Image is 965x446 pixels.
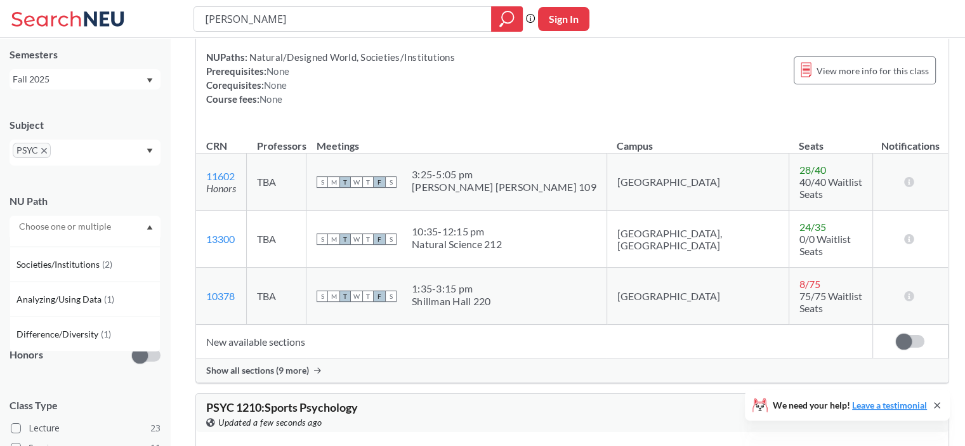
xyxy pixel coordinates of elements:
div: Show all sections (9 more) [196,358,949,383]
span: PSYC 1210 : Sports Psychology [206,400,358,414]
td: TBA [247,154,306,211]
span: S [317,233,328,245]
span: T [339,233,351,245]
span: F [374,291,385,302]
span: F [374,176,385,188]
span: Updated a few seconds ago [218,416,322,430]
span: ( 2 ) [102,259,112,270]
a: 11602 [206,170,235,182]
span: 75/75 Waitlist Seats [799,290,862,314]
span: F [374,233,385,245]
span: 0/0 Waitlist Seats [799,233,851,257]
td: TBA [247,211,306,268]
svg: Dropdown arrow [147,225,153,230]
div: Semesters [10,48,161,62]
input: Class, professor, course number, "phrase" [204,8,482,30]
span: We need your help! [773,401,927,410]
td: [GEOGRAPHIC_DATA] [607,154,789,211]
div: 1:35 - 3:15 pm [412,282,490,295]
span: 8 / 75 [799,278,820,290]
span: Societies/Institutions [16,258,102,272]
a: 13300 [206,233,235,245]
span: S [385,176,397,188]
div: PSYCX to remove pillDropdown arrow [10,140,161,166]
a: 10378 [206,290,235,302]
span: 28 / 40 [799,164,826,176]
span: T [362,176,374,188]
div: [PERSON_NAME] [PERSON_NAME] 109 [412,181,596,193]
div: Subject [10,118,161,132]
span: M [328,176,339,188]
div: NUPaths: Prerequisites: Corequisites: Course fees: [206,50,455,106]
th: Meetings [306,126,607,154]
span: ( 1 ) [101,329,111,339]
span: 23 [150,421,161,435]
button: Sign In [538,7,589,31]
span: PSYCX to remove pill [13,143,51,158]
th: Campus [607,126,789,154]
span: View more info for this class [817,63,929,79]
span: S [385,233,397,245]
div: 10:35 - 12:15 pm [412,225,502,238]
span: Show all sections (9 more) [206,365,309,376]
span: 24 / 35 [799,221,826,233]
span: T [362,291,374,302]
input: Choose one or multiple [13,219,119,234]
span: Difference/Diversity [16,327,101,341]
td: [GEOGRAPHIC_DATA] [607,268,789,325]
div: Shillman Hall 220 [412,295,490,308]
span: None [259,93,282,105]
span: T [339,291,351,302]
span: T [339,176,351,188]
th: Notifications [873,126,949,154]
span: M [328,291,339,302]
span: W [351,291,362,302]
span: Class Type [10,398,161,412]
span: S [385,291,397,302]
i: Honors [206,182,236,194]
span: None [264,79,287,91]
svg: Dropdown arrow [147,78,153,83]
span: None [266,65,289,77]
label: Lecture [11,420,161,436]
span: Analyzing/Using Data [16,292,104,306]
td: TBA [247,268,306,325]
div: Fall 2025 [13,72,145,86]
th: Professors [247,126,306,154]
svg: magnifying glass [499,10,515,28]
span: S [317,176,328,188]
div: NU Path [10,194,161,208]
th: Seats [789,126,873,154]
span: S [317,291,328,302]
span: T [362,233,374,245]
div: Dropdown arrowWriting Intensive(14)Capstone Experience(6)Natural/Designed World(2)Societies/Insti... [10,216,161,237]
div: Fall 2025Dropdown arrow [10,69,161,89]
span: M [328,233,339,245]
span: Natural/Designed World, Societies/Institutions [247,51,455,63]
div: Natural Science 212 [412,238,502,251]
svg: X to remove pill [41,148,47,154]
span: ( 1 ) [104,294,114,305]
span: W [351,176,362,188]
div: CRN [206,139,227,153]
td: [GEOGRAPHIC_DATA], [GEOGRAPHIC_DATA] [607,211,789,268]
div: 3:25 - 5:05 pm [412,168,596,181]
svg: Dropdown arrow [147,148,153,154]
a: Leave a testimonial [852,400,927,410]
div: magnifying glass [491,6,523,32]
p: Honors [10,348,43,362]
td: New available sections [196,325,873,358]
span: W [351,233,362,245]
span: 40/40 Waitlist Seats [799,176,862,200]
